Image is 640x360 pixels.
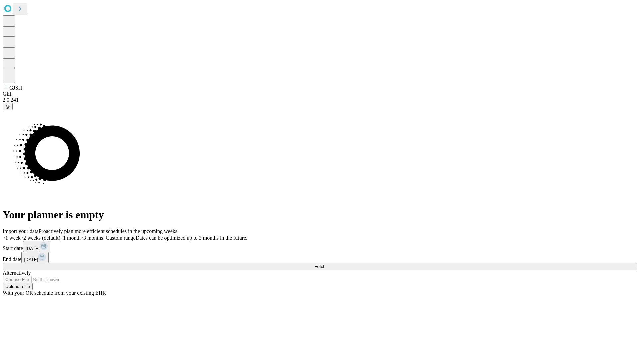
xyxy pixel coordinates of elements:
span: 1 week [5,235,21,241]
span: Proactively plan more efficient schedules in the upcoming weeks. [39,228,179,234]
div: 2.0.241 [3,97,637,103]
button: @ [3,103,13,110]
span: 1 month [63,235,81,241]
span: GJSH [9,85,22,91]
span: [DATE] [26,246,40,251]
button: Upload a file [3,283,33,290]
button: [DATE] [21,252,49,263]
span: [DATE] [24,257,38,262]
span: Custom range [106,235,135,241]
button: [DATE] [23,241,50,252]
span: 2 weeks (default) [23,235,60,241]
span: Import your data [3,228,39,234]
span: Fetch [314,264,325,269]
div: GEI [3,91,637,97]
div: Start date [3,241,637,252]
span: @ [5,104,10,109]
div: End date [3,252,637,263]
button: Fetch [3,263,637,270]
h1: Your planner is empty [3,209,637,221]
span: Dates can be optimized up to 3 months in the future. [136,235,247,241]
span: 3 months [83,235,103,241]
span: With your OR schedule from your existing EHR [3,290,106,296]
span: Alternatively [3,270,31,276]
